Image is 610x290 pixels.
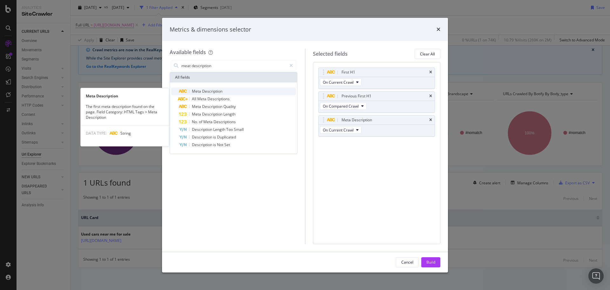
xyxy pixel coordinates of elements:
[192,142,213,147] span: Description
[192,119,199,124] span: No.
[192,127,213,132] span: Description
[415,49,440,59] button: Clear All
[420,51,435,57] div: Clear All
[223,104,236,109] span: Quality
[213,119,236,124] span: Descriptions
[223,111,235,117] span: Length
[224,142,230,147] span: Set
[202,104,223,109] span: Description
[401,259,413,265] div: Cancel
[313,50,348,58] div: Selected fields
[323,127,354,133] span: On Current Crawl
[318,91,435,113] div: Previous First H1timesOn Compared Crawl
[192,134,213,140] span: Description
[81,93,169,99] div: Meta Description
[318,115,435,137] div: Meta DescriptiontimesOn Current Crawl
[213,134,217,140] span: is
[429,94,432,98] div: times
[421,257,440,267] button: Build
[396,257,419,267] button: Cancel
[342,69,355,75] div: First H1
[170,72,297,82] div: All fields
[588,268,604,284] div: Open Intercom Messenger
[426,259,435,265] div: Build
[429,118,432,122] div: times
[226,127,234,132] span: Too
[320,78,362,86] button: On Current Crawl
[429,70,432,74] div: times
[323,80,354,85] span: On Current Crawl
[170,25,251,34] div: Metrics & dimensions selector
[318,67,435,89] div: First H1timesOn Current Crawl
[181,61,287,70] input: Search by field name
[213,142,217,147] span: is
[170,49,206,56] div: Available fields
[203,119,213,124] span: Meta
[437,25,440,34] div: times
[320,126,362,134] button: On Current Crawl
[213,127,226,132] span: Length
[192,88,202,94] span: Meta
[217,134,236,140] span: Duplicated
[207,96,230,102] span: Descriptions
[192,104,202,109] span: Meta
[342,117,372,123] div: Meta Description
[234,127,244,132] span: Small
[202,111,223,117] span: Description
[162,18,448,272] div: modal
[323,103,359,109] span: On Compared Crawl
[81,104,169,120] div: The first meta description found on the page. Field Category: HTML Tags > Meta Description
[192,96,197,102] span: All
[199,119,203,124] span: of
[202,88,222,94] span: Description
[192,111,202,117] span: Meta
[342,93,371,99] div: Previous First H1
[320,102,367,110] button: On Compared Crawl
[197,96,207,102] span: Meta
[217,142,224,147] span: Not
